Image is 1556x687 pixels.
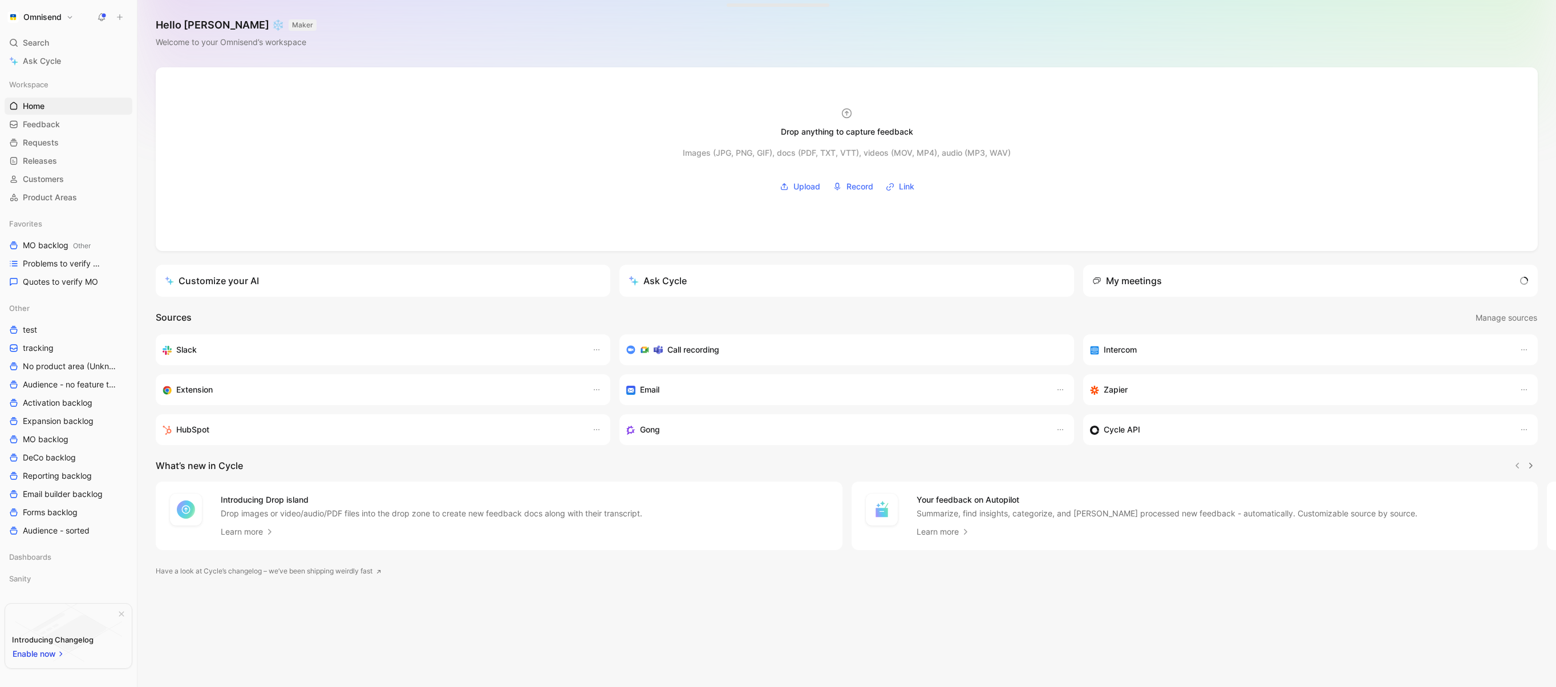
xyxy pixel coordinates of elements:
div: Sync your customers, send feedback and get updates in Intercom [1090,343,1508,357]
span: Ask Cycle [23,54,61,68]
span: Product Areas [23,192,77,203]
h3: Cycle API [1104,423,1140,437]
a: Quotes to verify MO [5,273,132,290]
span: Problems to verify MO [23,258,103,269]
span: Link [899,180,914,193]
div: Ask Cycle [629,274,687,288]
a: Forms backlog [5,504,132,521]
button: Upload [776,178,824,195]
img: bg-BLZuj68n.svg [15,604,122,662]
a: Requests [5,134,132,151]
div: Capture feedback from thousands of sources with Zapier (survey results, recordings, sheets, etc). [1090,383,1508,397]
span: test [23,324,37,336]
span: Record [846,180,873,193]
button: OmnisendOmnisend [5,9,76,25]
div: Search [5,34,132,51]
a: Feedback [5,116,132,133]
h2: Sources [156,310,192,325]
a: MO backlogOther [5,237,132,254]
a: Email builder backlog [5,486,132,503]
div: Customize your AI [165,274,259,288]
div: Forward emails to your feedback inbox [626,383,1044,397]
span: No product area (Unknowns) [23,361,117,372]
a: Audience - no feature tag [5,376,132,393]
div: Workspace [5,76,132,93]
a: No product area (Unknowns) [5,358,132,375]
span: Expansion backlog [23,415,94,427]
span: Releases [23,155,57,167]
p: Summarize, find insights, categorize, and [PERSON_NAME] processed new feedback - automatically. C... [917,508,1417,519]
h3: Extension [176,383,213,397]
a: Customize your AI [156,265,610,297]
span: Workspace [9,79,48,90]
div: Drop anything to capture feedback [781,125,913,139]
a: tracking [5,340,132,357]
h1: Omnisend [23,12,62,22]
span: Email builder backlog [23,488,103,500]
button: Record [829,178,877,195]
span: Quotes to verify MO [23,276,98,288]
a: Activation backlog [5,394,132,411]
button: Manage sources [1475,310,1538,325]
span: Upload [793,180,820,193]
a: Learn more [917,525,970,539]
span: Favorites [9,218,42,229]
button: Enable now [12,646,66,661]
a: test [5,321,132,338]
h1: Hello [PERSON_NAME] ❄️ [156,18,317,32]
span: Forms backlog [23,507,78,518]
span: Home [23,100,44,112]
span: DeCo backlog [23,452,76,463]
a: Home [5,98,132,115]
a: Reporting backlog [5,467,132,484]
div: Record & transcribe meetings from Zoom, Meet & Teams. [626,343,1058,357]
div: Dashboards [5,548,132,565]
h3: Gong [640,423,660,437]
div: Sync your customers, send feedback and get updates in Slack [163,343,581,357]
span: MO backlog [23,434,68,445]
button: Ask Cycle [619,265,1074,297]
span: Enable now [13,647,57,661]
span: MO backlog [23,240,91,252]
span: Customers [23,173,64,185]
div: Sanity [5,570,132,587]
h3: Intercom [1104,343,1137,357]
div: Sanity [5,570,132,591]
span: Other [9,302,30,314]
a: Problems to verify MO [5,255,132,272]
div: OthertesttrackingNo product area (Unknowns)Audience - no feature tagActivation backlogExpansion b... [5,300,132,539]
h3: Email [640,383,659,397]
a: MO backlog [5,431,132,448]
span: Manage sources [1476,311,1537,325]
div: Capture feedback from anywhere on the web [163,383,581,397]
span: Activation backlog [23,397,92,409]
span: Requests [23,137,59,148]
a: DeCo backlog [5,449,132,466]
span: Audience - sorted [23,525,90,536]
img: Omnisend [7,11,19,23]
a: Product Areas [5,189,132,206]
span: Dashboards [9,551,51,563]
div: Images (JPG, PNG, GIF), docs (PDF, TXT, VTT), videos (MOV, MP4), audio (MP3, WAV) [683,146,1011,160]
button: MAKER [289,19,317,31]
div: Capture feedback from your incoming calls [626,423,1044,437]
span: tracking [23,342,54,354]
a: Have a look at Cycle’s changelog – we’ve been shipping weirdly fast [156,565,382,577]
div: Favorites [5,215,132,232]
div: Sync customers & send feedback from custom sources. Get inspired by our favorite use case [1090,423,1508,437]
h3: Call recording [667,343,719,357]
a: Releases [5,152,132,169]
span: Audience - no feature tag [23,379,116,390]
button: Link [882,178,918,195]
p: Drop images or video/audio/PDF files into the drop zone to create new feedback docs along with th... [221,508,642,519]
h3: HubSpot [176,423,209,437]
span: Sanity [9,573,31,584]
div: Welcome to your Omnisend’s workspace [156,35,317,49]
span: Search [23,36,49,50]
a: Learn more [221,525,274,539]
h3: Slack [176,343,197,357]
div: Dashboards [5,548,132,569]
h4: Your feedback on Autopilot [917,493,1417,507]
span: Other [73,241,91,250]
a: Expansion backlog [5,413,132,430]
